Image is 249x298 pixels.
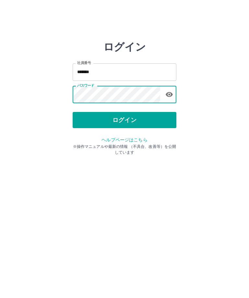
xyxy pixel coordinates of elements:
label: パスワード [77,83,94,88]
a: ヘルプページはこちら [101,137,147,142]
p: ※操作マニュアルや最新の情報 （不具合、改善等）を公開しています [73,144,176,155]
label: 社員番号 [77,61,91,65]
button: ログイン [73,112,176,128]
h2: ログイン [103,41,146,53]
